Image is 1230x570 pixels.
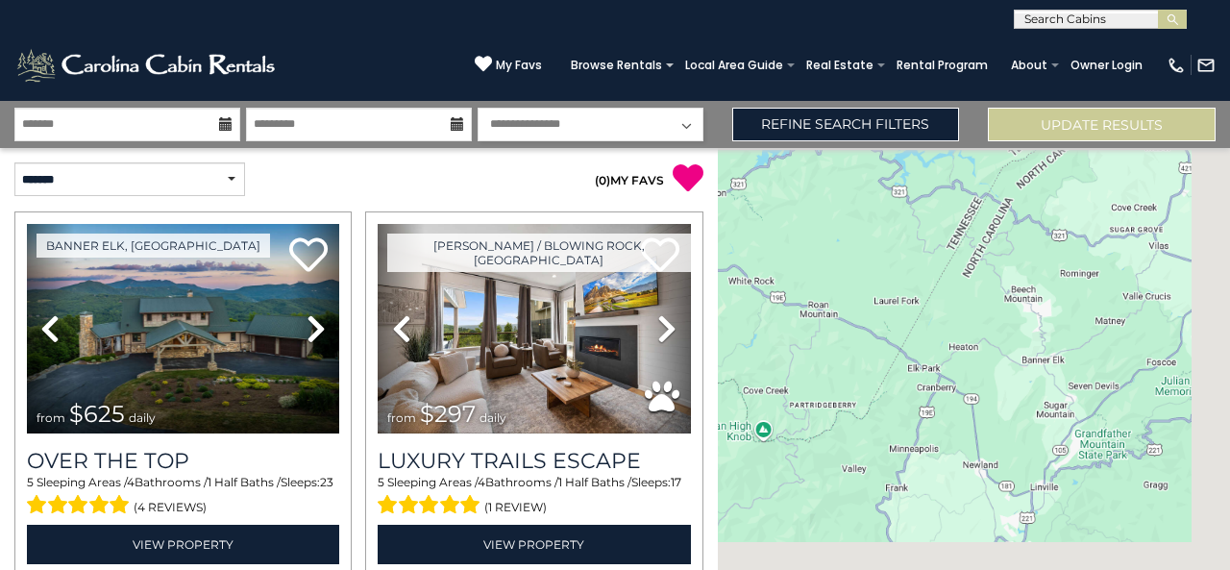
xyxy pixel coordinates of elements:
a: View Property [378,525,690,564]
a: [PERSON_NAME] / Blowing Rock, [GEOGRAPHIC_DATA] [387,234,690,272]
a: Over The Top [27,448,339,474]
img: thumbnail_167153549.jpeg [27,224,339,434]
img: thumbnail_168695581.jpeg [378,224,690,434]
a: Real Estate [797,52,883,79]
img: White-1-2.png [14,46,281,85]
span: $625 [69,400,125,428]
span: daily [129,410,156,425]
span: from [387,410,416,425]
a: Owner Login [1061,52,1152,79]
a: Luxury Trails Escape [378,448,690,474]
span: from [37,410,65,425]
a: Add to favorites [289,235,328,277]
div: Sleeping Areas / Bathrooms / Sleeps: [378,474,690,520]
div: Sleeping Areas / Bathrooms / Sleeps: [27,474,339,520]
span: (4 reviews) [134,495,207,520]
span: 0 [599,173,606,187]
a: Local Area Guide [676,52,793,79]
button: Update Results [988,108,1216,141]
img: phone-regular-white.png [1167,56,1186,75]
a: My Favs [475,55,542,75]
span: ( ) [595,173,610,187]
a: Rental Program [887,52,997,79]
a: Banner Elk, [GEOGRAPHIC_DATA] [37,234,270,258]
span: 4 [478,475,485,489]
span: (1 review) [484,495,547,520]
a: Refine Search Filters [732,108,960,141]
span: My Favs [496,57,542,74]
a: (0)MY FAVS [595,173,664,187]
span: $297 [420,400,476,428]
span: 17 [671,475,681,489]
span: 1 Half Baths / [558,475,631,489]
a: View Property [27,525,339,564]
span: daily [480,410,506,425]
span: 5 [378,475,384,489]
span: 5 [27,475,34,489]
a: About [1001,52,1057,79]
img: mail-regular-white.png [1196,56,1216,75]
span: 1 Half Baths / [208,475,281,489]
span: 23 [320,475,333,489]
span: 4 [127,475,135,489]
a: Browse Rentals [561,52,672,79]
